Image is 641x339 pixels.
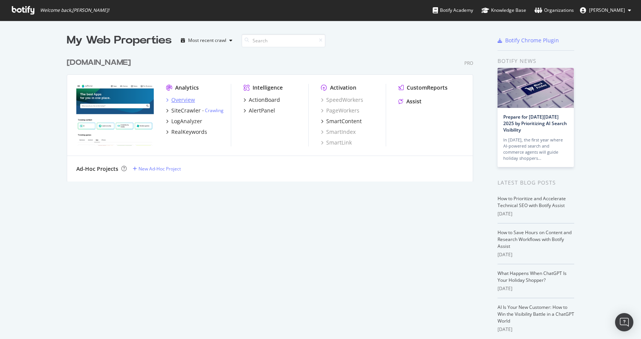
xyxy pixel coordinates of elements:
[188,38,226,43] div: Most recent crawl
[321,96,363,104] a: SpeedWorkers
[498,270,567,283] a: What Happens When ChatGPT Is Your Holiday Shopper?
[253,84,283,92] div: Intelligence
[321,139,352,146] a: SmartLink
[321,128,356,136] a: SmartIndex
[498,195,566,209] a: How to Prioritize and Accelerate Technical SEO with Botify Assist
[498,285,574,292] div: [DATE]
[321,117,362,125] a: SmartContent
[498,251,574,258] div: [DATE]
[171,128,207,136] div: RealKeywords
[242,34,325,47] input: Search
[67,33,172,48] div: My Web Properties
[202,107,224,114] div: -
[330,84,356,92] div: Activation
[321,107,359,114] a: PageWorkers
[498,304,574,324] a: AI Is Your New Customer: How to Win the Visibility Battle in a ChatGPT World
[178,34,235,47] button: Most recent crawl
[574,4,637,16] button: [PERSON_NAME]
[67,48,479,182] div: grid
[76,165,118,173] div: Ad-Hoc Projects
[67,57,134,68] a: [DOMAIN_NAME]
[326,117,362,125] div: SmartContent
[589,7,625,13] span: Ferran Gavin
[67,57,131,68] div: [DOMAIN_NAME]
[498,229,572,249] a: How to Save Hours on Content and Research Workflows with Botify Assist
[243,96,280,104] a: ActionBoard
[482,6,526,14] div: Knowledge Base
[166,107,224,114] a: SiteCrawler- Crawling
[166,96,195,104] a: Overview
[535,6,574,14] div: Organizations
[498,178,574,187] div: Latest Blog Posts
[166,117,202,125] a: LogAnalyzer
[433,6,473,14] div: Botify Academy
[498,57,574,65] div: Botify news
[139,165,181,172] div: New Ad-Hoc Project
[398,84,448,92] a: CustomReports
[175,84,199,92] div: Analytics
[503,137,568,161] div: In [DATE], the first year where AI-powered search and commerce agents will guide holiday shoppers…
[464,60,473,66] div: Pro
[406,98,422,105] div: Assist
[407,84,448,92] div: CustomReports
[76,84,154,146] img: Softonic.com
[505,37,559,44] div: Botify Chrome Plugin
[498,326,574,333] div: [DATE]
[166,128,207,136] a: RealKeywords
[243,107,275,114] a: AlertPanel
[498,210,574,217] div: [DATE]
[171,117,202,125] div: LogAnalyzer
[398,98,422,105] a: Assist
[498,37,559,44] a: Botify Chrome Plugin
[171,96,195,104] div: Overview
[133,165,181,172] a: New Ad-Hoc Project
[40,7,109,13] span: Welcome back, [PERSON_NAME] !
[503,114,567,133] a: Prepare for [DATE][DATE] 2025 by Prioritizing AI Search Visibility
[249,96,280,104] div: ActionBoard
[615,313,633,331] div: Open Intercom Messenger
[249,107,275,114] div: AlertPanel
[498,68,574,108] img: Prepare for Black Friday 2025 by Prioritizing AI Search Visibility
[205,107,224,114] a: Crawling
[171,107,201,114] div: SiteCrawler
